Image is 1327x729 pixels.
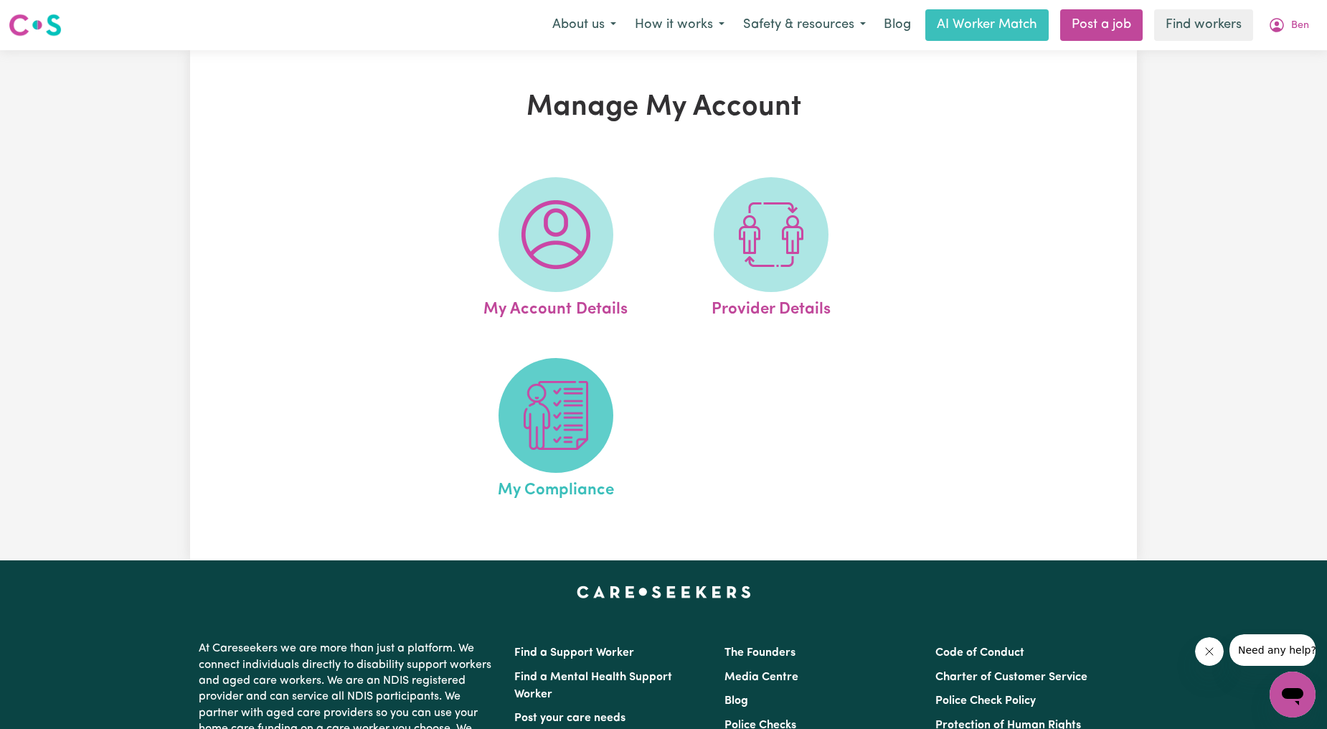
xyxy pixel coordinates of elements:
a: Police Check Policy [935,695,1036,707]
a: Careseekers logo [9,9,62,42]
a: Charter of Customer Service [935,672,1087,683]
iframe: Button to launch messaging window [1270,672,1316,718]
a: Blog [875,9,920,41]
a: Code of Conduct [935,647,1024,659]
a: Blog [724,695,748,707]
a: Find a Mental Health Support Worker [514,672,672,700]
span: My Compliance [498,473,614,503]
a: Careseekers home page [577,586,751,598]
a: Post a job [1060,9,1143,41]
img: Careseekers logo [9,12,62,38]
a: Media Centre [724,672,798,683]
iframe: Message from company [1229,634,1316,666]
h1: Manage My Account [356,90,971,125]
span: Provider Details [712,292,831,322]
a: Find a Support Worker [514,647,634,659]
span: Ben [1291,18,1309,34]
button: My Account [1259,10,1318,40]
a: The Founders [724,647,795,659]
button: About us [543,10,625,40]
a: AI Worker Match [925,9,1049,41]
a: Post your care needs [514,712,625,724]
span: Need any help? [9,10,87,22]
iframe: Close message [1195,637,1224,666]
a: My Account Details [453,177,659,322]
a: Provider Details [668,177,874,322]
span: My Account Details [483,292,628,322]
button: Safety & resources [734,10,875,40]
a: My Compliance [453,358,659,503]
a: Find workers [1154,9,1253,41]
button: How it works [625,10,734,40]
